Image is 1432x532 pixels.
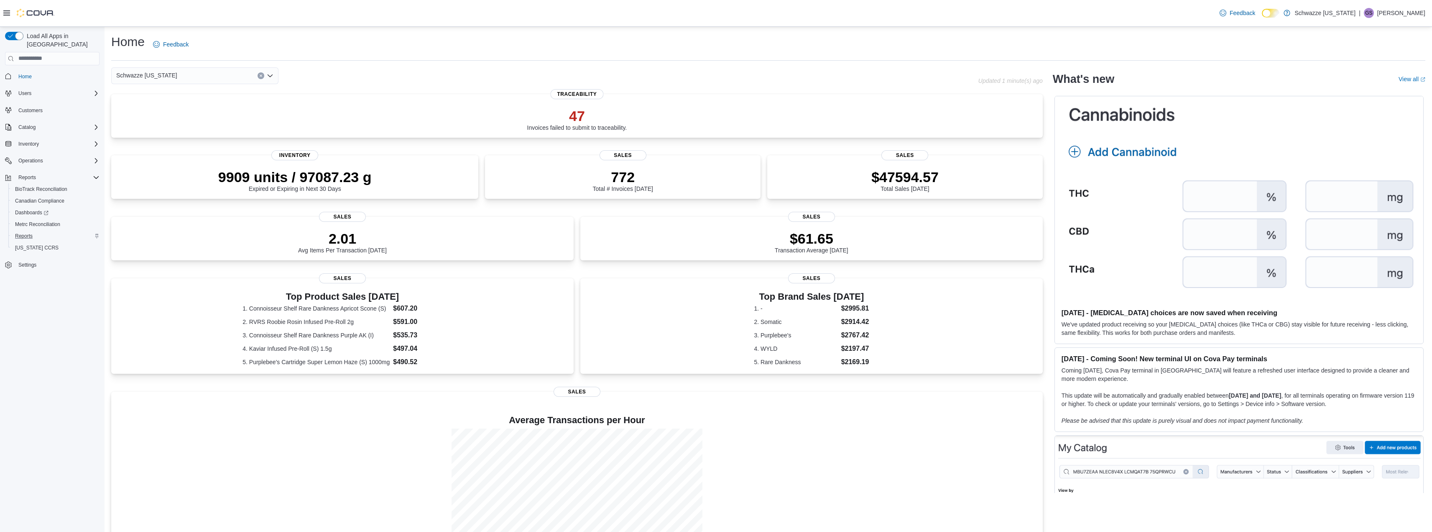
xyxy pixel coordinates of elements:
span: Reports [12,231,100,241]
dd: $2914.42 [841,317,869,327]
span: Sales [554,387,600,397]
p: This update will be automatically and gradually enabled between , for all terminals operating on ... [1062,391,1417,408]
p: [PERSON_NAME] [1377,8,1425,18]
dt: 1. Connoisseur Shelf Rare Dankness Apricot Scone (S) [242,304,390,313]
span: Canadian Compliance [15,198,64,204]
span: Operations [18,157,43,164]
span: [US_STATE] CCRS [15,244,59,251]
span: Users [18,90,31,97]
h3: [DATE] - Coming Soon! New terminal UI on Cova Pay terminals [1062,355,1417,363]
span: Feedback [163,40,189,49]
dd: $497.04 [393,344,442,354]
button: Catalog [15,122,39,132]
svg: External link [1420,77,1425,82]
span: Operations [15,156,100,166]
p: We've updated product receiving so your [MEDICAL_DATA] choices (like THCa or CBG) stay visible fo... [1062,320,1417,337]
span: Reports [18,174,36,181]
a: BioTrack Reconciliation [12,184,71,194]
button: Canadian Compliance [8,195,103,207]
h3: Top Product Sales [DATE] [242,292,442,302]
p: 9909 units / 97087.23 g [218,169,372,185]
dt: 1. - [754,304,837,313]
span: Users [15,88,100,98]
button: Inventory [15,139,42,149]
dd: $2197.47 [841,344,869,354]
dt: 5. Rare Dankness [754,358,837,366]
span: Metrc Reconciliation [12,219,100,229]
dd: $607.20 [393,303,442,314]
button: Users [2,87,103,99]
div: Total # Invoices [DATE] [592,169,653,192]
h2: What's new [1053,72,1114,86]
span: Washington CCRS [12,243,100,253]
button: Users [15,88,35,98]
button: Operations [2,155,103,167]
h3: Top Brand Sales [DATE] [754,292,869,302]
div: Invoices failed to submit to traceability. [527,108,627,131]
span: Sales [788,273,835,283]
p: 47 [527,108,627,124]
em: Please be advised that this update is purely visual and does not impact payment functionality. [1062,417,1303,424]
h1: Home [111,33,145,50]
dt: 3. Connoisseur Shelf Rare Dankness Purple AK (I) [242,331,390,339]
span: Load All Apps in [GEOGRAPHIC_DATA] [23,32,100,49]
span: Sales [788,212,835,222]
span: Settings [18,262,36,268]
h4: Average Transactions per Hour [118,415,1036,425]
p: $47594.57 [871,169,939,185]
button: Operations [15,156,46,166]
span: Customers [15,105,100,116]
span: Sales [881,150,928,160]
span: Inventory [271,150,318,160]
a: Feedback [1216,5,1258,21]
input: Dark Mode [1262,9,1279,18]
button: Customers [2,104,103,116]
a: Feedback [150,36,192,53]
span: Home [18,73,32,80]
strong: [DATE] and [DATE] [1229,392,1281,399]
dd: $2995.81 [841,303,869,314]
span: Sales [319,273,366,283]
a: View allExternal link [1399,76,1425,82]
nav: Complex example [5,67,100,293]
span: Home [15,71,100,82]
span: Dashboards [15,209,48,216]
span: Canadian Compliance [12,196,100,206]
dt: 4. WYLD [754,344,837,353]
dd: $2767.42 [841,330,869,340]
span: Feedback [1230,9,1255,17]
a: Reports [12,231,36,241]
a: Dashboards [8,207,103,218]
dt: 5. Purplebee's Cartridge Super Lemon Haze (S) 1000mg [242,358,390,366]
button: [US_STATE] CCRS [8,242,103,254]
span: Inventory [15,139,100,149]
dd: $2169.19 [841,357,869,367]
p: Coming [DATE], Cova Pay terminal in [GEOGRAPHIC_DATA] will feature a refreshed user interface des... [1062,366,1417,383]
button: Catalog [2,121,103,133]
dd: $591.00 [393,317,442,327]
button: Metrc Reconciliation [8,218,103,230]
span: Reports [15,172,100,182]
p: $61.65 [775,230,848,247]
span: BioTrack Reconciliation [15,186,67,193]
span: GS [1365,8,1372,18]
span: Metrc Reconciliation [15,221,60,228]
span: Dashboards [12,208,100,218]
dt: 2. RVRS Roobie Rosin Infused Pre-Roll 2g [242,318,390,326]
span: Reports [15,233,33,239]
span: Sales [319,212,366,222]
div: Transaction Average [DATE] [775,230,848,254]
a: Metrc Reconciliation [12,219,64,229]
dt: 2. Somatic [754,318,837,326]
div: Gulzar Sayall [1364,8,1374,18]
div: Avg Items Per Transaction [DATE] [298,230,387,254]
p: 2.01 [298,230,387,247]
span: Inventory [18,141,39,147]
a: Canadian Compliance [12,196,68,206]
a: Customers [15,105,46,116]
button: Open list of options [267,72,273,79]
p: Schwazze [US_STATE] [1294,8,1355,18]
button: Reports [8,230,103,242]
span: Settings [15,260,100,270]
